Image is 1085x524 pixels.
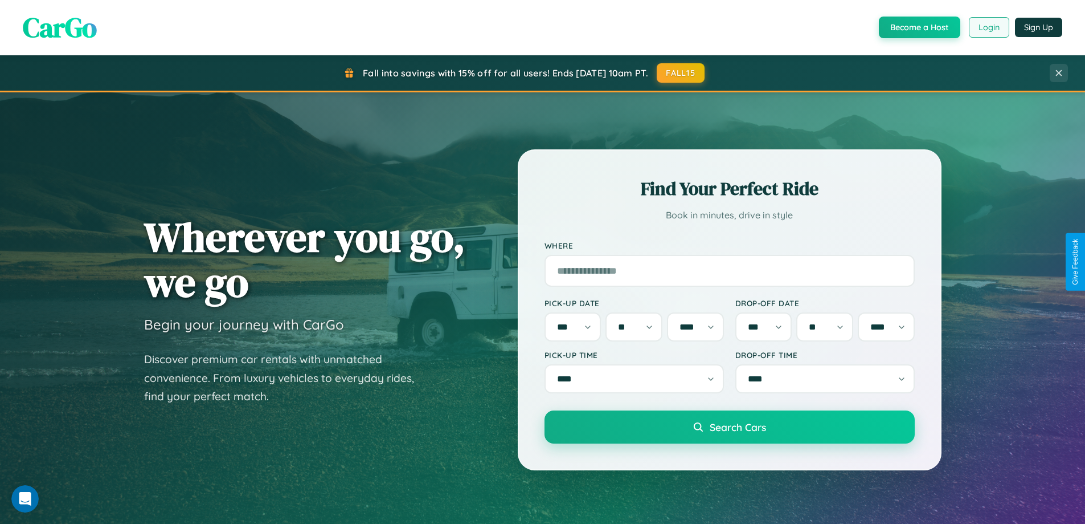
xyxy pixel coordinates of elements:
label: Pick-up Date [544,298,724,308]
label: Drop-off Date [735,298,915,308]
span: Fall into savings with 15% off for all users! Ends [DATE] 10am PT. [363,67,648,79]
span: Search Cars [710,421,766,433]
p: Discover premium car rentals with unmatched convenience. From luxury vehicles to everyday rides, ... [144,350,429,406]
button: Search Cars [544,411,915,444]
div: Give Feedback [1071,239,1079,285]
span: CarGo [23,9,97,46]
button: Login [969,17,1009,38]
label: Where [544,241,915,250]
button: FALL15 [657,63,705,83]
h1: Wherever you go, we go [144,214,465,304]
p: Book in minutes, drive in style [544,207,915,224]
label: Drop-off Time [735,350,915,360]
iframe: Intercom live chat [11,485,39,513]
h2: Find Your Perfect Ride [544,176,915,201]
label: Pick-up Time [544,350,724,360]
button: Become a Host [879,17,960,38]
button: Sign Up [1015,18,1062,37]
h3: Begin your journey with CarGo [144,316,344,333]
